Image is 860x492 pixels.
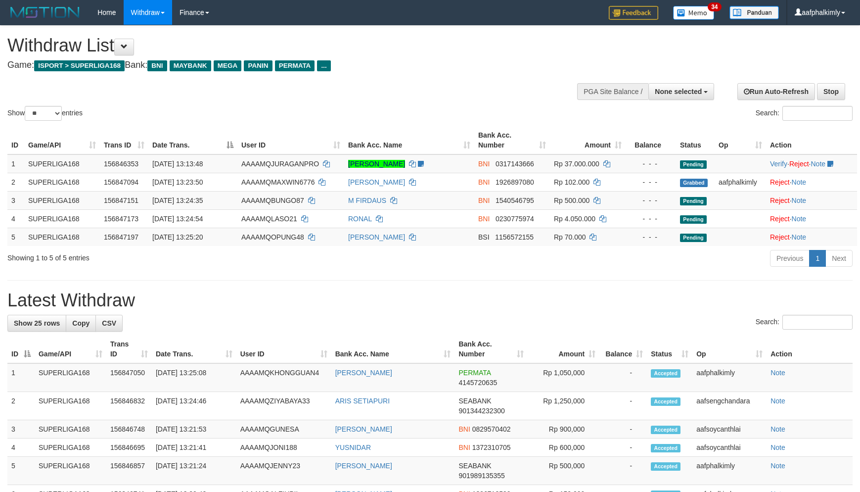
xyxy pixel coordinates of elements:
span: 156847173 [104,215,138,223]
span: MEGA [214,60,242,71]
a: M FIRDAUS [348,197,386,204]
span: ... [317,60,330,71]
th: Game/API: activate to sort column ascending [24,126,100,154]
label: Show entries [7,106,83,121]
span: AAAAMQJURAGANPRO [241,160,319,168]
th: Trans ID: activate to sort column ascending [106,335,152,363]
span: Copy 1540546795 to clipboard [496,197,534,204]
span: Copy 901989135355 to clipboard [458,472,504,480]
td: 4 [7,209,24,228]
span: [DATE] 13:13:48 [152,160,203,168]
input: Search: [782,106,853,121]
th: Bank Acc. Name: activate to sort column ascending [331,335,455,363]
td: Rp 900,000 [528,420,599,439]
th: Balance: activate to sort column ascending [599,335,647,363]
a: Reject [770,178,790,186]
input: Search: [782,315,853,330]
td: aafsengchandara [692,392,767,420]
a: Next [825,250,853,267]
th: Trans ID: activate to sort column ascending [100,126,148,154]
td: SUPERLIGA168 [24,191,100,209]
td: · · [766,154,857,173]
a: Note [792,233,807,241]
a: [PERSON_NAME] [335,369,392,377]
span: Accepted [651,369,680,378]
td: 156846832 [106,392,152,420]
a: RONAL [348,215,372,223]
td: Rp 600,000 [528,439,599,457]
span: Pending [680,215,707,224]
a: Verify [770,160,787,168]
span: Copy 4145720635 to clipboard [458,379,497,387]
a: Note [770,425,785,433]
td: 5 [7,228,24,246]
span: 156847094 [104,178,138,186]
th: ID: activate to sort column descending [7,335,35,363]
a: YUSNIDAR [335,443,371,451]
span: CSV [102,319,116,327]
a: Show 25 rows [7,315,66,332]
span: Copy 1926897080 to clipboard [496,178,534,186]
th: Amount: activate to sort column ascending [528,335,599,363]
span: BNI [478,197,490,204]
div: - - - [630,159,672,169]
td: 2 [7,173,24,191]
div: Showing 1 to 5 of 5 entries [7,249,351,263]
td: 156846857 [106,457,152,485]
a: Note [792,197,807,204]
th: Op: activate to sort column ascending [692,335,767,363]
div: - - - [630,177,672,187]
td: 5 [7,457,35,485]
td: · [766,191,857,209]
span: Copy [72,319,90,327]
div: PGA Site Balance / [577,83,648,100]
a: Reject [789,160,809,168]
td: aafsoycanthlai [692,439,767,457]
td: - [599,420,647,439]
span: Accepted [651,444,680,452]
span: BNI [458,443,470,451]
span: None selected [655,88,702,96]
a: [PERSON_NAME] [348,233,405,241]
td: SUPERLIGA168 [24,228,100,246]
span: [DATE] 13:24:54 [152,215,203,223]
a: Reject [770,215,790,223]
span: Accepted [651,397,680,406]
a: [PERSON_NAME] [335,425,392,433]
a: Previous [770,250,810,267]
th: Status: activate to sort column ascending [647,335,692,363]
a: ARIS SETIAPURI [335,397,390,405]
a: Reject [770,233,790,241]
a: 1 [809,250,826,267]
td: 3 [7,191,24,209]
td: aafphalkimly [692,457,767,485]
span: [DATE] 13:24:35 [152,197,203,204]
td: AAAAMQKHONGGUAN4 [236,363,331,392]
span: BNI [478,215,490,223]
a: Note [811,160,825,168]
th: Bank Acc. Name: activate to sort column ascending [344,126,474,154]
td: 156846695 [106,439,152,457]
span: Copy 0317143666 to clipboard [496,160,534,168]
th: Status [676,126,715,154]
span: Copy 0230775974 to clipboard [496,215,534,223]
span: [DATE] 13:25:20 [152,233,203,241]
td: SUPERLIGA168 [35,420,106,439]
span: Rp 37.000.000 [554,160,599,168]
td: AAAAMQGUNESA [236,420,331,439]
img: Feedback.jpg [609,6,658,20]
td: [DATE] 13:24:46 [152,392,236,420]
th: Action [766,126,857,154]
span: PANIN [244,60,272,71]
a: [PERSON_NAME] [348,160,405,168]
td: SUPERLIGA168 [35,392,106,420]
span: Show 25 rows [14,319,60,327]
td: [DATE] 13:21:24 [152,457,236,485]
td: aafsoycanthlai [692,420,767,439]
h1: Latest Withdraw [7,291,853,310]
a: Note [770,443,785,451]
img: Button%20Memo.svg [673,6,715,20]
a: [PERSON_NAME] [335,462,392,470]
span: AAAAMQMAXWIN6776 [241,178,315,186]
td: · [766,228,857,246]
